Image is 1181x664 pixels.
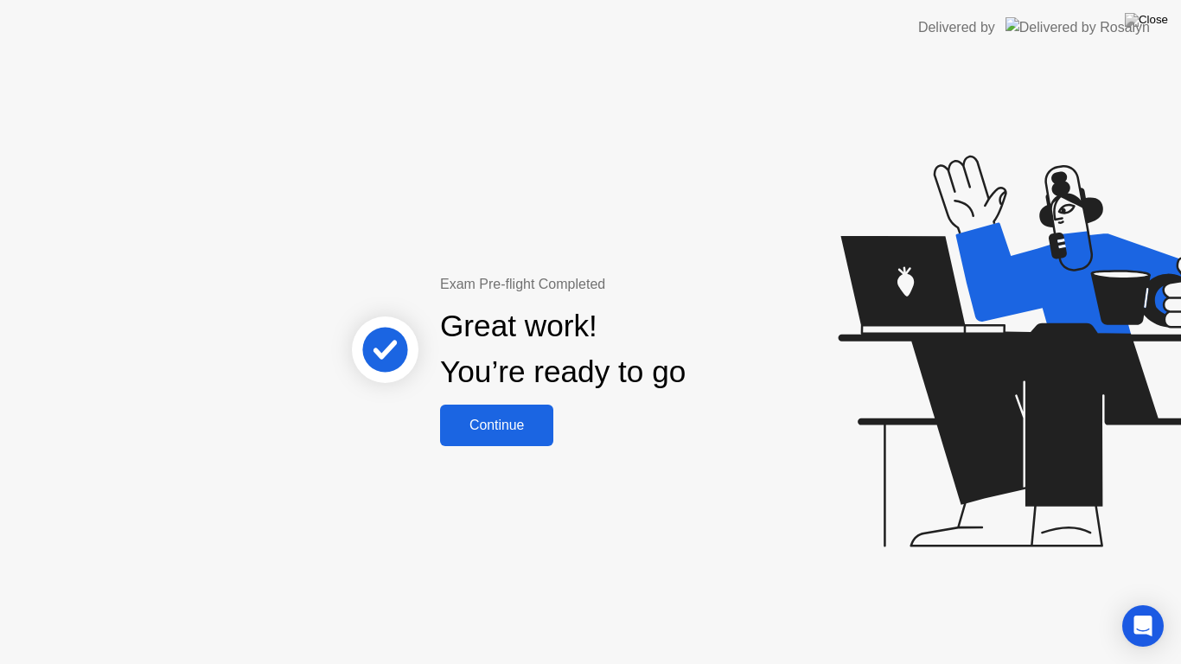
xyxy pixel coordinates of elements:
[445,418,548,433] div: Continue
[1122,605,1164,647] div: Open Intercom Messenger
[440,303,686,395] div: Great work! You’re ready to go
[440,405,553,446] button: Continue
[440,274,797,295] div: Exam Pre-flight Completed
[1125,13,1168,27] img: Close
[1005,17,1150,37] img: Delivered by Rosalyn
[918,17,995,38] div: Delivered by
